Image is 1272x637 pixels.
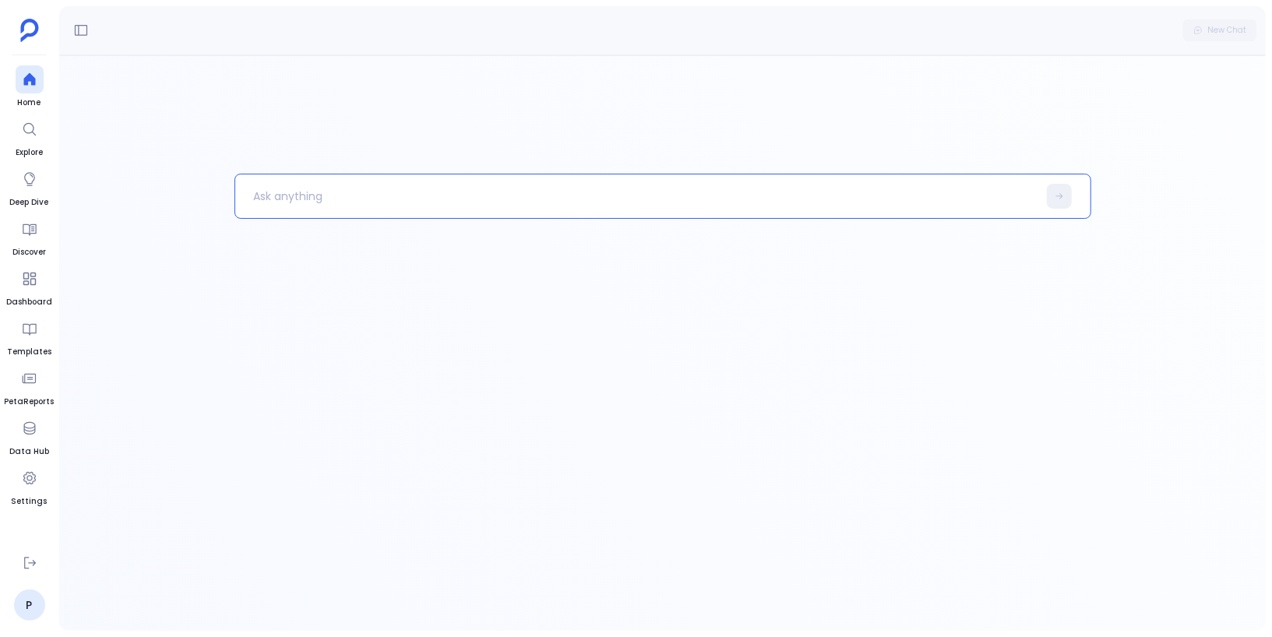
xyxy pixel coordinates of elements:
img: petavue logo [20,19,39,42]
a: Templates [7,315,51,358]
a: PetaReports [5,364,55,408]
a: Dashboard [6,265,52,308]
span: Dashboard [6,296,52,308]
a: P [14,589,45,621]
span: Discover [12,246,46,259]
span: Templates [7,346,51,358]
a: Discover [12,215,46,259]
a: Deep Dive [10,165,49,209]
span: Data Hub [9,445,49,458]
span: Deep Dive [10,196,49,209]
a: Explore [16,115,44,159]
span: PetaReports [5,396,55,408]
a: Data Hub [9,414,49,458]
a: Settings [12,464,48,508]
span: Explore [16,146,44,159]
span: Settings [12,495,48,508]
a: Home [16,65,44,109]
span: Home [16,97,44,109]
